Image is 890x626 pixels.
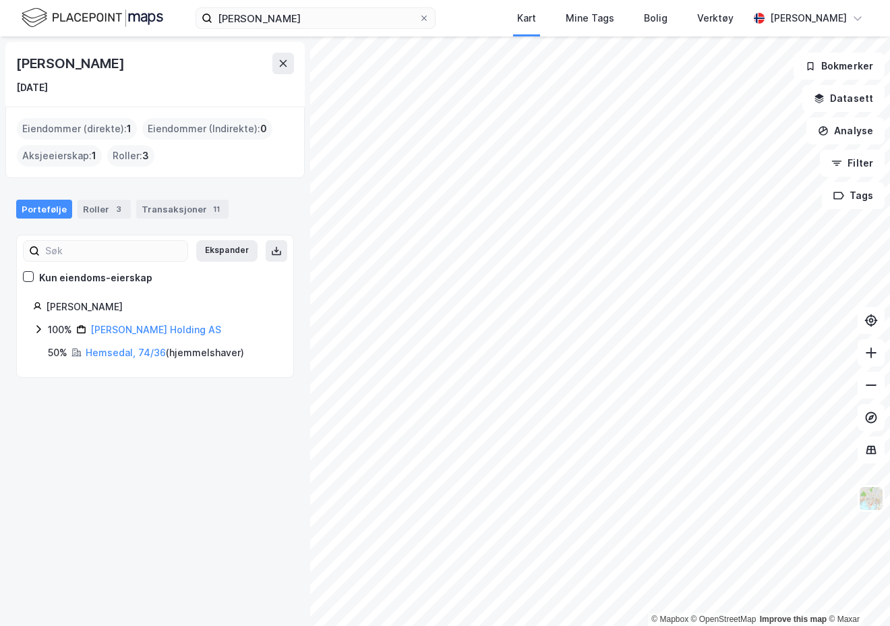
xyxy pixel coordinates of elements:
[92,148,96,164] span: 1
[17,145,102,167] div: Aksjeeierskap :
[107,145,154,167] div: Roller :
[517,10,536,26] div: Kart
[823,561,890,626] iframe: Chat Widget
[212,8,419,28] input: Søk på adresse, matrikkel, gårdeiere, leietakere eller personer
[691,615,756,624] a: OpenStreetMap
[651,615,688,624] a: Mapbox
[822,182,885,209] button: Tags
[770,10,847,26] div: [PERSON_NAME]
[820,150,885,177] button: Filter
[78,200,131,219] div: Roller
[22,6,163,30] img: logo.f888ab2527a4732fd821a326f86c7f29.svg
[16,53,127,74] div: [PERSON_NAME]
[760,615,827,624] a: Improve this map
[794,53,885,80] button: Bokmerker
[566,10,614,26] div: Mine Tags
[142,148,149,164] span: 3
[858,486,884,511] img: Z
[806,117,885,144] button: Analyse
[136,200,229,219] div: Transaksjoner
[260,121,267,137] span: 0
[39,270,152,286] div: Kun eiendoms-eierskap
[644,10,667,26] div: Bolig
[17,118,137,140] div: Eiendommer (direkte) :
[46,299,277,315] div: [PERSON_NAME]
[142,118,272,140] div: Eiendommer (Indirekte) :
[48,345,67,361] div: 50%
[48,322,72,338] div: 100%
[16,200,72,219] div: Portefølje
[127,121,131,137] span: 1
[112,202,125,216] div: 3
[86,345,244,361] div: ( hjemmelshaver )
[16,80,48,96] div: [DATE]
[40,241,187,261] input: Søk
[86,347,166,358] a: Hemsedal, 74/36
[196,240,258,262] button: Ekspander
[210,202,223,216] div: 11
[802,85,885,112] button: Datasett
[697,10,734,26] div: Verktøy
[90,324,221,335] a: [PERSON_NAME] Holding AS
